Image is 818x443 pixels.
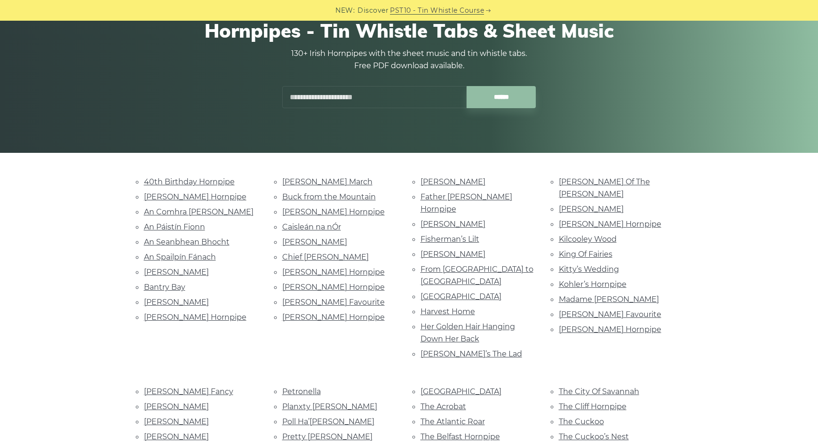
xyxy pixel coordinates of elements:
a: The City Of Savannah [559,387,639,396]
a: [PERSON_NAME] [144,402,209,411]
a: [PERSON_NAME] Hornpipe [559,325,661,334]
a: Planxty [PERSON_NAME] [282,402,377,411]
a: Petronella [282,387,321,396]
a: Poll Ha’[PERSON_NAME] [282,417,374,426]
a: Fisherman’s Lilt [421,235,479,244]
a: [GEOGRAPHIC_DATA] [421,292,501,301]
a: Buck from the Mountain [282,192,376,201]
a: Caisleán na nÓr [282,222,341,231]
a: [PERSON_NAME] Hornpipe [282,283,385,292]
a: [PERSON_NAME] March [282,177,373,186]
a: Chief [PERSON_NAME] [282,253,369,261]
a: An Comhra [PERSON_NAME] [144,207,254,216]
a: [PERSON_NAME] Favourite [282,298,385,307]
a: An Spailpín Fánach [144,253,216,261]
a: The Cliff Hornpipe [559,402,627,411]
a: [PERSON_NAME] [282,237,347,246]
a: An Seanbhean Bhocht [144,237,230,246]
a: [PERSON_NAME] Fancy [144,387,233,396]
a: [PERSON_NAME] Hornpipe [144,313,246,322]
a: [PERSON_NAME] Hornpipe [282,313,385,322]
a: The Atlantic Roar [421,417,485,426]
p: 130+ Irish Hornpipes with the sheet music and tin whistle tabs. Free PDF download available. [282,47,536,72]
a: Harvest Home [421,307,475,316]
a: An Páistín Fionn [144,222,205,231]
a: [PERSON_NAME] [144,417,209,426]
a: [PERSON_NAME] Hornpipe [282,207,385,216]
a: The Belfast Hornpipe [421,432,500,441]
a: [PERSON_NAME]’s The Lad [421,349,522,358]
h1: Hornpipes - Tin Whistle Tabs & Sheet Music [144,19,675,42]
a: [GEOGRAPHIC_DATA] [421,387,501,396]
a: Madame [PERSON_NAME] [559,295,659,304]
a: The Cuckoo’s Nest [559,432,629,441]
a: [PERSON_NAME] [421,250,485,259]
span: NEW: [335,5,355,16]
a: [PERSON_NAME] [144,432,209,441]
a: The Cuckoo [559,417,604,426]
a: [PERSON_NAME] Of The [PERSON_NAME] [559,177,650,198]
a: PST10 - Tin Whistle Course [390,5,484,16]
a: The Acrobat [421,402,466,411]
a: [PERSON_NAME] [421,177,485,186]
a: Kitty’s Wedding [559,265,619,274]
a: [PERSON_NAME] Hornpipe [559,220,661,229]
a: Kilcooley Wood [559,235,617,244]
a: [PERSON_NAME] Hornpipe [282,268,385,277]
a: Father [PERSON_NAME] Hornpipe [421,192,512,214]
a: [PERSON_NAME] [144,268,209,277]
a: [PERSON_NAME] [144,298,209,307]
a: Kohler’s Hornpipe [559,280,627,289]
a: Pretty [PERSON_NAME] [282,432,373,441]
a: From [GEOGRAPHIC_DATA] to [GEOGRAPHIC_DATA] [421,265,533,286]
a: Her Golden Hair Hanging Down Her Back [421,322,515,343]
a: [PERSON_NAME] [421,220,485,229]
a: Bantry Bay [144,283,185,292]
a: [PERSON_NAME] Hornpipe [144,192,246,201]
a: [PERSON_NAME] [559,205,624,214]
a: 40th Birthday Hornpipe [144,177,235,186]
a: [PERSON_NAME] Favourite [559,310,661,319]
a: King Of Fairies [559,250,612,259]
span: Discover [357,5,389,16]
